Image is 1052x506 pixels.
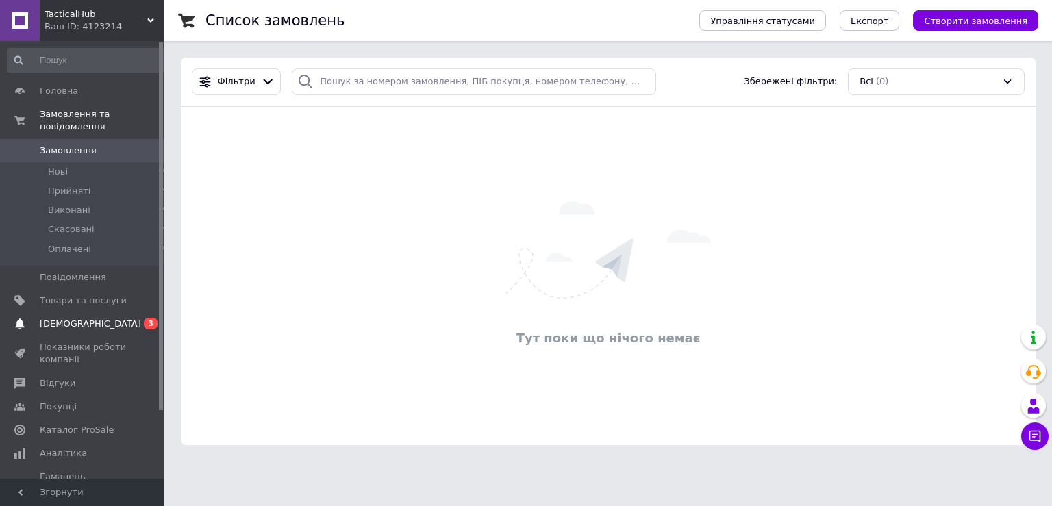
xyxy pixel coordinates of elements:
[840,10,900,31] button: Експорт
[40,377,75,390] span: Відгуки
[860,75,873,88] span: Всі
[1021,422,1049,450] button: Чат з покупцем
[40,144,97,157] span: Замовлення
[163,166,168,178] span: 0
[40,424,114,436] span: Каталог ProSale
[924,16,1027,26] span: Створити замовлення
[40,470,127,495] span: Гаманець компанії
[913,10,1038,31] button: Створити замовлення
[899,15,1038,25] a: Створити замовлення
[218,75,255,88] span: Фільтри
[205,12,345,29] h1: Список замовлень
[48,166,68,178] span: Нові
[163,223,168,236] span: 0
[40,318,141,330] span: [DEMOGRAPHIC_DATA]
[163,204,168,216] span: 0
[710,16,815,26] span: Управління статусами
[48,204,90,216] span: Виконані
[876,76,888,86] span: (0)
[163,243,168,255] span: 0
[144,318,158,329] span: 3
[45,21,164,33] div: Ваш ID: 4123214
[48,223,95,236] span: Скасовані
[40,401,77,413] span: Покупці
[48,185,90,197] span: Прийняті
[292,68,656,95] input: Пошук за номером замовлення, ПІБ покупця, номером телефону, Email, номером накладної
[744,75,837,88] span: Збережені фільтри:
[40,447,87,459] span: Аналітика
[188,329,1029,346] div: Тут поки що нічого немає
[163,185,168,197] span: 0
[48,243,91,255] span: Оплачені
[45,8,147,21] span: TacticalHub
[851,16,889,26] span: Експорт
[40,85,78,97] span: Головна
[7,48,169,73] input: Пошук
[40,271,106,283] span: Повідомлення
[40,108,164,133] span: Замовлення та повідомлення
[40,341,127,366] span: Показники роботи компанії
[40,294,127,307] span: Товари та послуги
[699,10,826,31] button: Управління статусами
